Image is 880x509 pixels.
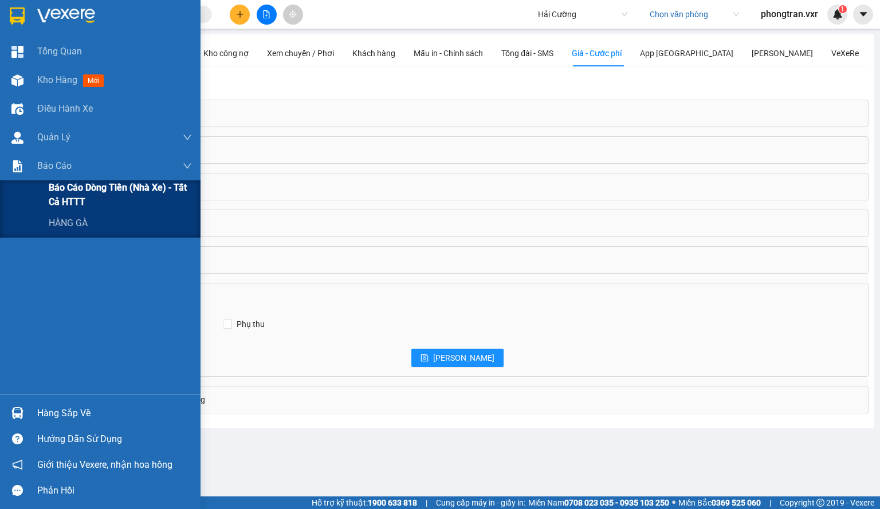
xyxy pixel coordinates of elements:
div: Phản hồi [37,482,192,499]
span: phongtran.vxr [752,7,827,21]
span: Giới thiệu Vexere, nhận hoa hồng [37,457,172,472]
span: | [769,496,771,509]
span: Xem chuyến / Phơi [267,49,334,58]
img: warehouse-icon [11,407,23,419]
div: Phụ phí [46,137,868,163]
div: [PERSON_NAME] [752,47,813,60]
button: file-add [257,5,277,25]
span: Mẫu in - Chính sách [414,49,483,58]
span: Điều hành xe [37,101,93,116]
button: caret-down [853,5,873,25]
span: Cung cấp máy in - giấy in: [436,496,525,509]
div: Bảng tính phí thu hộ (COD) [46,247,868,273]
img: icon-new-feature [832,9,843,19]
div: App [GEOGRAPHIC_DATA] [640,47,733,60]
button: aim [283,5,303,25]
span: aim [289,10,297,18]
img: solution-icon [11,160,23,172]
div: Hàng sắp về [37,405,192,422]
span: ⚪️ [672,500,675,505]
span: down [183,133,192,142]
img: warehouse-icon [11,132,23,144]
span: copyright [816,499,824,507]
span: message [12,485,23,496]
span: caret-down [858,9,869,19]
div: Giao nhận tận nơi [46,173,868,200]
span: [PERSON_NAME] [433,352,494,364]
img: warehouse-icon [11,74,23,86]
span: Quản Lý [37,130,70,144]
span: Miền Bắc [678,496,761,509]
span: down [183,161,192,171]
button: save[PERSON_NAME] [411,349,504,367]
span: question-circle [12,433,23,444]
img: logo-vxr [10,7,25,25]
sup: 1 [839,5,847,13]
div: Phụ phí Giao nhận tận nơi [46,210,868,236]
span: file-add [262,10,270,18]
img: warehouse-icon [11,103,23,115]
strong: 1900 633 818 [368,498,417,507]
div: VeXeRe [831,47,859,60]
div: Bảng tính cước hàng gửi [46,100,868,127]
span: HÀNG GÀ [49,216,88,230]
img: dashboard-icon [11,46,23,58]
span: Hải Cường [538,6,627,23]
div: Cấu hình quy đổi thể tích ra khối lượng [46,386,868,413]
span: save [421,354,429,363]
span: 1 [840,5,844,13]
span: Hỗ trợ kỹ thuật: [312,496,417,509]
span: Miền Nam [528,496,669,509]
strong: 0708 023 035 - 0935 103 250 [564,498,669,507]
div: Kho công nợ [203,47,249,60]
span: Tổng đài - SMS [501,49,553,58]
span: | [426,496,427,509]
button: plus [230,5,250,25]
span: Giá - Cước phí [572,49,622,58]
span: plus [236,10,244,18]
div: Khách hàng [352,47,395,60]
span: mới [83,74,104,87]
span: Tổng Quan [37,44,82,58]
span: Kho hàng [37,74,77,85]
span: Báo cáo dòng tiền (nhà xe) - tất cả HTTT [49,180,192,209]
div: Giảm giá - Phụ thu [46,283,868,310]
div: Hướng dẫn sử dụng [37,431,192,448]
span: notification [12,459,23,470]
span: Phụ thu [232,318,269,330]
strong: 0369 525 060 [712,498,761,507]
span: Báo cáo [37,159,72,173]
